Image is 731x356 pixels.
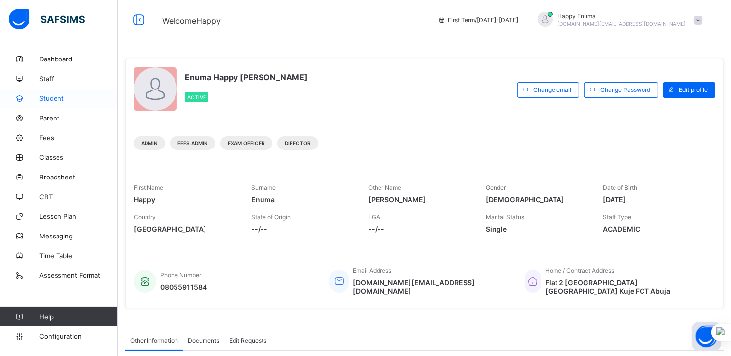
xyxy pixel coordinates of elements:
[251,213,291,221] span: State of Origin
[39,173,118,181] span: Broadsheet
[251,225,354,233] span: --/--
[134,195,236,204] span: Happy
[188,337,219,344] span: Documents
[39,193,118,201] span: CBT
[603,184,637,191] span: Date of Birth
[368,225,471,233] span: --/--
[603,225,705,233] span: ACADEMIC
[39,94,118,102] span: Student
[229,337,266,344] span: Edit Requests
[557,12,686,20] span: Happy Enuma
[528,12,707,28] div: HappyEnuma
[368,195,471,204] span: [PERSON_NAME]
[353,267,391,274] span: Email Address
[130,337,178,344] span: Other Information
[285,140,311,146] span: DIRECTOR
[162,16,221,26] span: Welcome Happy
[134,213,156,221] span: Country
[39,55,118,63] span: Dashboard
[39,114,118,122] span: Parent
[39,271,118,279] span: Assessment Format
[160,283,207,291] span: 08055911584
[603,213,631,221] span: Staff Type
[187,94,206,100] span: Active
[134,225,236,233] span: [GEOGRAPHIC_DATA]
[160,271,201,279] span: Phone Number
[486,225,588,233] span: Single
[251,184,276,191] span: Surname
[603,195,705,204] span: [DATE]
[39,232,118,240] span: Messaging
[39,332,117,340] span: Configuration
[39,313,117,321] span: Help
[679,86,708,93] span: Edit profile
[557,21,686,27] span: [DOMAIN_NAME][EMAIL_ADDRESS][DOMAIN_NAME]
[486,213,524,221] span: Marital Status
[251,195,354,204] span: Enuma
[438,16,518,24] span: session/term information
[134,184,163,191] span: First Name
[177,140,208,146] span: Fees Admin
[486,184,506,191] span: Gender
[353,278,510,295] span: [DOMAIN_NAME][EMAIL_ADDRESS][DOMAIN_NAME]
[185,72,308,82] span: Enuma Happy [PERSON_NAME]
[486,195,588,204] span: [DEMOGRAPHIC_DATA]
[228,140,265,146] span: Exam Officer
[39,212,118,220] span: Lesson Plan
[39,134,118,142] span: Fees
[368,184,401,191] span: Other Name
[39,252,118,260] span: Time Table
[545,267,614,274] span: Home / Contract Address
[9,9,85,30] img: safsims
[39,153,118,161] span: Classes
[545,278,705,295] span: Flat 2 [GEOGRAPHIC_DATA] [GEOGRAPHIC_DATA] Kuje FCT Abuja
[600,86,650,93] span: Change Password
[368,213,380,221] span: LGA
[39,75,118,83] span: Staff
[141,140,158,146] span: Admin
[533,86,571,93] span: Change email
[692,322,721,351] button: Open asap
